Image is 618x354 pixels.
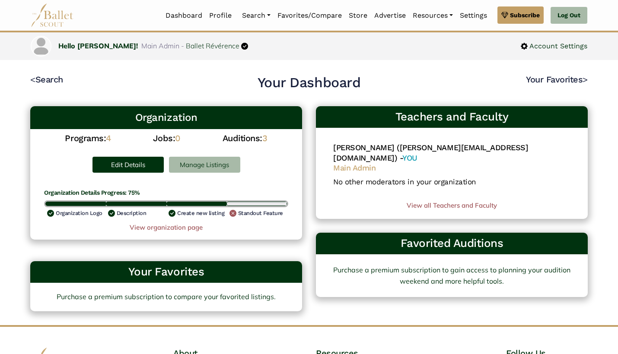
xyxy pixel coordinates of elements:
[333,177,570,191] h4: No other moderators in your organization
[371,6,409,25] a: Advertise
[258,74,360,92] h2: Your Dashboard
[333,142,570,163] h2: [PERSON_NAME] ( [PERSON_NAME][EMAIL_ADDRESS][DOMAIN_NAME] ) -
[37,265,295,279] h3: Your Favorites
[528,41,587,52] span: Account Settings
[32,37,51,56] img: profile picture
[262,133,268,143] span: 3
[177,210,224,216] h6: Create new listing
[65,133,111,144] h4: Programs:
[30,74,35,85] code: <
[169,157,240,173] a: Manage Listings
[497,6,544,24] a: Subscribe
[501,10,508,20] img: gem.svg
[526,74,588,85] a: Your Favorites
[333,265,570,285] a: Purchase a premium subscription to gain access to planning your audition weekend and more helpful...
[56,210,102,216] h6: Organization Logo
[141,41,179,50] span: Main Admin
[175,133,181,143] span: 0
[117,210,147,216] h6: Description
[181,41,184,50] span: -
[58,41,138,50] a: Hello [PERSON_NAME]!
[153,133,181,144] h4: Jobs:
[162,6,206,25] a: Dashboard
[239,6,274,25] a: Search
[323,110,581,124] h3: Teachers and Faculty
[44,180,288,196] h2: Organization Details Progress: 75%
[238,210,283,216] h6: Standout Feature
[345,6,371,25] a: Store
[333,200,570,211] a: View all Teachers and Faculty
[206,6,235,25] a: Profile
[551,7,587,24] a: Log Out
[106,133,111,143] span: 4
[409,6,456,25] a: Resources
[583,74,588,85] code: >
[186,41,239,50] a: Ballet Révérence
[333,163,570,177] h3: Main Admin
[30,283,302,311] a: Purchase a premium subscription to compare your favorited listings.
[30,106,302,129] h3: Organization
[274,6,345,25] a: Favorites/Compare
[510,10,540,20] span: Subscribe
[402,153,417,162] span: YOU
[323,236,581,251] h3: Favorited Auditions
[130,222,203,233] a: View organization page
[92,157,164,173] a: Edit Details
[30,74,63,85] a: <Search
[456,6,491,25] a: Settings
[223,133,268,144] h4: Auditions:
[521,41,587,52] a: Account Settings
